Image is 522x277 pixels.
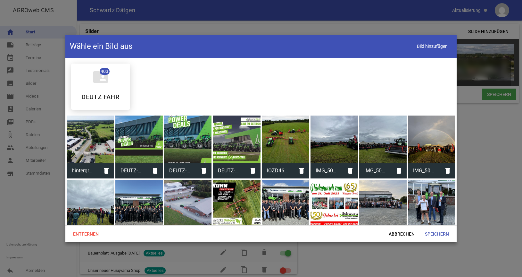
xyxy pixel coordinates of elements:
[99,163,114,178] i: delete
[70,41,132,51] h4: Wähle ein Bild aus
[196,163,211,178] i: delete
[71,64,130,110] div: DEUTZ FAHR
[420,228,454,240] span: Speichern
[115,162,147,179] span: DEUTZ-FAHR POWER DEALS 2025 Beilage_Bauernblatt SH_PRINT_final.pdf (1).jpg
[213,162,245,179] span: DEUTZ-FAHR (A4 (Querformat)).jpg
[294,163,309,178] i: delete
[359,162,391,179] span: IMG_5027.JPG
[384,228,420,240] span: Abbrechen
[100,68,110,75] span: 403
[164,162,196,179] span: DEUTZ-FAHR POWER DEALS 2025 Beilage_Bauernblatt SH_PRINT_final.pdf.jpg
[412,39,452,53] span: Bild hinzufügen
[440,163,455,178] i: delete
[147,163,163,178] i: delete
[408,162,440,179] span: IMG_5031.JPG
[81,94,120,100] h5: DEUTZ FAHR
[245,163,261,178] i: delete
[391,163,407,178] i: delete
[92,68,110,86] i: folder_shared
[262,162,294,179] span: IOZD4625.JPG
[343,163,358,178] i: delete
[67,162,99,179] span: hintergrund-ueberuns.jpg
[68,228,104,240] span: Entfernen
[311,162,343,179] span: IMG_5026.JPG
